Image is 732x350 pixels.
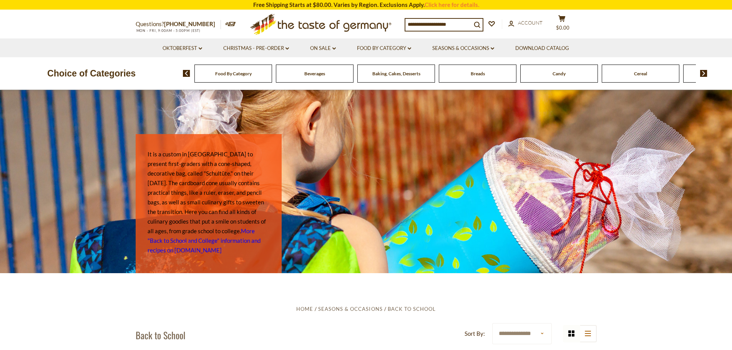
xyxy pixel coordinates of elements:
a: More "Back to School and College" information and recipes on [DOMAIN_NAME] [148,227,261,254]
a: Home [296,306,313,312]
a: Seasons & Occasions [318,306,382,312]
a: Candy [553,71,566,76]
img: next arrow [700,70,707,77]
h1: Back to School [136,329,186,341]
a: Oktoberfest [163,44,202,53]
a: Account [508,19,543,27]
p: Questions? [136,19,221,29]
a: Beverages [304,71,325,76]
a: Back to School [388,306,436,312]
p: It is a custom in [GEOGRAPHIC_DATA] to present first-graders with a cone-shaped, decorative bag, ... [148,149,270,255]
span: MON - FRI, 9:00AM - 5:00PM (EST) [136,28,201,33]
a: On Sale [310,44,336,53]
a: Click here for details. [425,1,479,8]
label: Sort By: [465,329,485,338]
a: Cereal [634,71,647,76]
button: $0.00 [551,15,574,34]
a: Seasons & Occasions [432,44,494,53]
a: Christmas - PRE-ORDER [223,44,289,53]
span: Account [518,20,543,26]
a: Baking, Cakes, Desserts [372,71,420,76]
img: previous arrow [183,70,190,77]
span: $0.00 [556,25,569,31]
a: Download Catalog [515,44,569,53]
a: Food By Category [215,71,252,76]
a: Food By Category [357,44,411,53]
a: [PHONE_NUMBER] [164,20,215,27]
a: Breads [471,71,485,76]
